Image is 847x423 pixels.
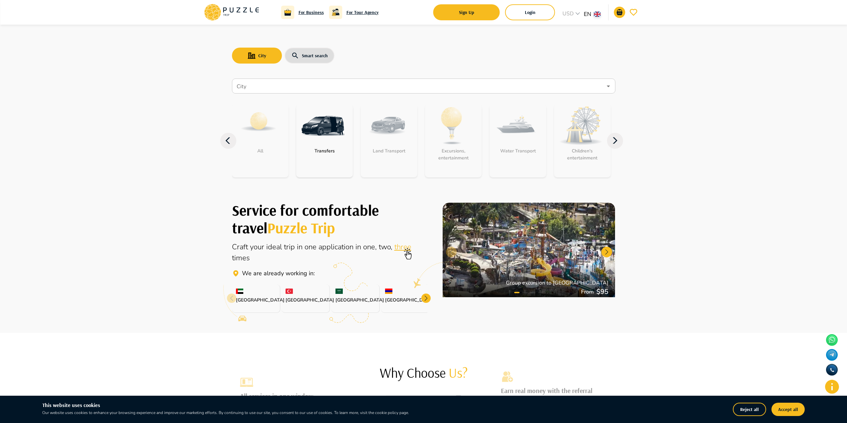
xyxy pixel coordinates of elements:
p: [GEOGRAPHIC_DATA] [335,297,375,304]
img: GetTransfer [301,104,344,147]
h3: Earn real money with the referral program [501,385,607,404]
a: For Tour Agency [346,9,379,16]
span: in [297,242,305,252]
span: Us? [449,364,468,381]
p: 95 [600,287,608,297]
span: Puzzle Trip [267,218,335,237]
span: Craft [232,242,250,252]
span: in [355,242,363,252]
div: USD [560,10,584,19]
span: Why [380,364,407,381]
p: $ [596,287,600,297]
span: one, [363,242,379,252]
div: The category you selected is not available in mentioned city [554,104,611,177]
div: The category you selected is not available in mentioned city [425,104,482,177]
p: [GEOGRAPHIC_DATA] [385,297,425,304]
p: EN [584,10,591,19]
p: [GEOGRAPHIC_DATA] [236,297,276,304]
a: For Business [299,9,324,16]
p: From [581,288,596,296]
button: Accept all [771,403,805,416]
button: login [505,4,555,20]
button: notifications [614,7,625,18]
button: signup [433,4,500,20]
span: two, [379,242,394,252]
button: Open [604,82,613,91]
p: Group excursion to [GEOGRAPHIC_DATA] [506,279,608,287]
button: Reject all [733,403,766,416]
button: favorite [628,7,639,18]
span: three [394,242,411,252]
span: Choose [407,364,449,381]
div: The category you selected is not available in mentioned city [361,104,417,177]
span: times [232,253,250,263]
div: Online aggregator of travel services to travel around the world. [232,242,428,264]
img: lang [594,12,601,17]
p: Travel Service Puzzle Trip [242,269,315,278]
h6: This website uses cookies [42,401,576,410]
p: [GEOGRAPHIC_DATA] [286,297,325,304]
span: your [250,242,266,252]
h1: Create your perfect trip with Puzzle Trip. [232,201,428,236]
button: Smart search [285,48,334,64]
span: ideal [266,242,284,252]
span: one [305,242,318,252]
div: The category you selected is not available in mentioned city [490,104,546,177]
p: Our website uses cookies to enhance your browsing experience and improve our marketing efforts. B... [42,410,576,416]
span: application [318,242,355,252]
h3: All services in one window [240,390,346,402]
div: The category you selected is not available in mentioned city [232,104,289,177]
button: City [232,48,282,64]
span: trip [284,242,297,252]
p: Transfers [311,147,338,154]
